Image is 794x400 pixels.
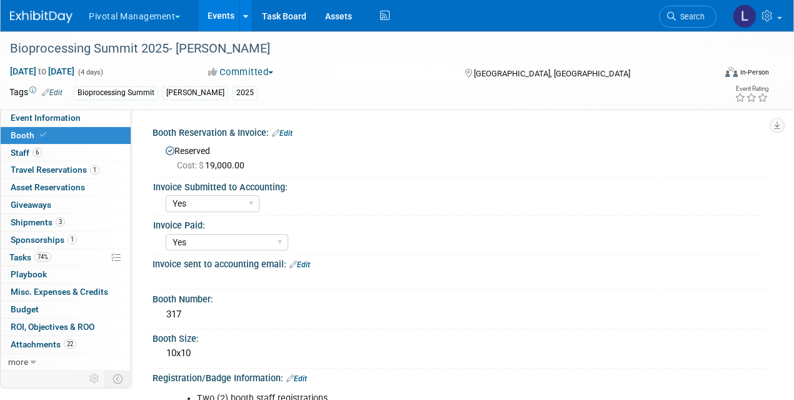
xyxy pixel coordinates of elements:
[725,67,738,77] img: Format-Inperson.png
[1,110,131,126] a: Event Information
[1,179,131,196] a: Asset Reservations
[1,232,131,249] a: Sponsorships1
[106,371,131,387] td: Toggle Event Tabs
[11,304,39,314] span: Budget
[1,336,131,353] a: Attachments22
[153,178,763,193] div: Invoice Submitted to Accounting:
[11,148,42,158] span: Staff
[1,197,131,213] a: Giveaways
[11,339,76,349] span: Attachments
[177,160,249,170] span: 19,000.00
[740,68,769,77] div: In-Person
[56,217,65,227] span: 3
[1,319,131,336] a: ROI, Objectives & ROO
[11,235,77,245] span: Sponsorships
[163,86,228,100] div: [PERSON_NAME]
[233,86,258,100] div: 2025
[733,4,756,28] img: Leslie Pelton
[40,131,46,138] i: Booth reservation complete
[153,216,763,232] div: Invoice Paid:
[8,357,28,367] span: more
[6,38,704,60] div: Bioprocessing Summit 2025- [PERSON_NAME]
[153,255,769,271] div: Invoice sent to accounting email:
[153,290,769,305] div: Booth Number:
[36,66,48,76] span: to
[77,68,103,76] span: (4 days)
[204,66,278,79] button: Committed
[11,217,65,227] span: Shipments
[34,252,51,262] span: 74%
[11,165,99,175] span: Travel Reservations
[1,354,131,371] a: more
[11,113,81,123] span: Event Information
[658,65,770,84] div: Event Format
[9,252,51,262] span: Tasks
[1,145,131,162] a: Staff6
[10,11,73,23] img: ExhibitDay
[289,260,310,269] a: Edit
[272,129,293,138] a: Edit
[1,284,131,300] a: Misc. Expenses & Credits
[68,235,77,244] span: 1
[74,86,158,100] div: Bioprocessing Summit
[659,6,716,28] a: Search
[11,287,108,297] span: Misc. Expenses & Credits
[64,339,76,349] span: 22
[153,123,769,140] div: Booth Reservation & Invoice:
[162,305,760,324] div: 317
[177,160,205,170] span: Cost: $
[1,162,131,178] a: Travel Reservations1
[153,329,769,345] div: Booth Size:
[9,86,63,100] td: Tags
[474,69,630,78] span: [GEOGRAPHIC_DATA], [GEOGRAPHIC_DATA]
[11,182,85,192] span: Asset Reservations
[84,371,106,387] td: Personalize Event Tab Strip
[1,249,131,266] a: Tasks74%
[1,127,131,144] a: Booth
[735,86,768,92] div: Event Rating
[286,374,307,383] a: Edit
[676,12,705,21] span: Search
[11,322,94,332] span: ROI, Objectives & ROO
[11,269,47,279] span: Playbook
[9,66,75,77] span: [DATE] [DATE]
[162,344,760,363] div: 10x10
[162,141,760,172] div: Reserved
[90,165,99,175] span: 1
[1,214,131,231] a: Shipments3
[1,266,131,283] a: Playbook
[1,301,131,318] a: Budget
[11,130,49,140] span: Booth
[153,369,769,385] div: Registration/Badge Information:
[33,148,42,157] span: 6
[42,88,63,97] a: Edit
[11,200,51,210] span: Giveaways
